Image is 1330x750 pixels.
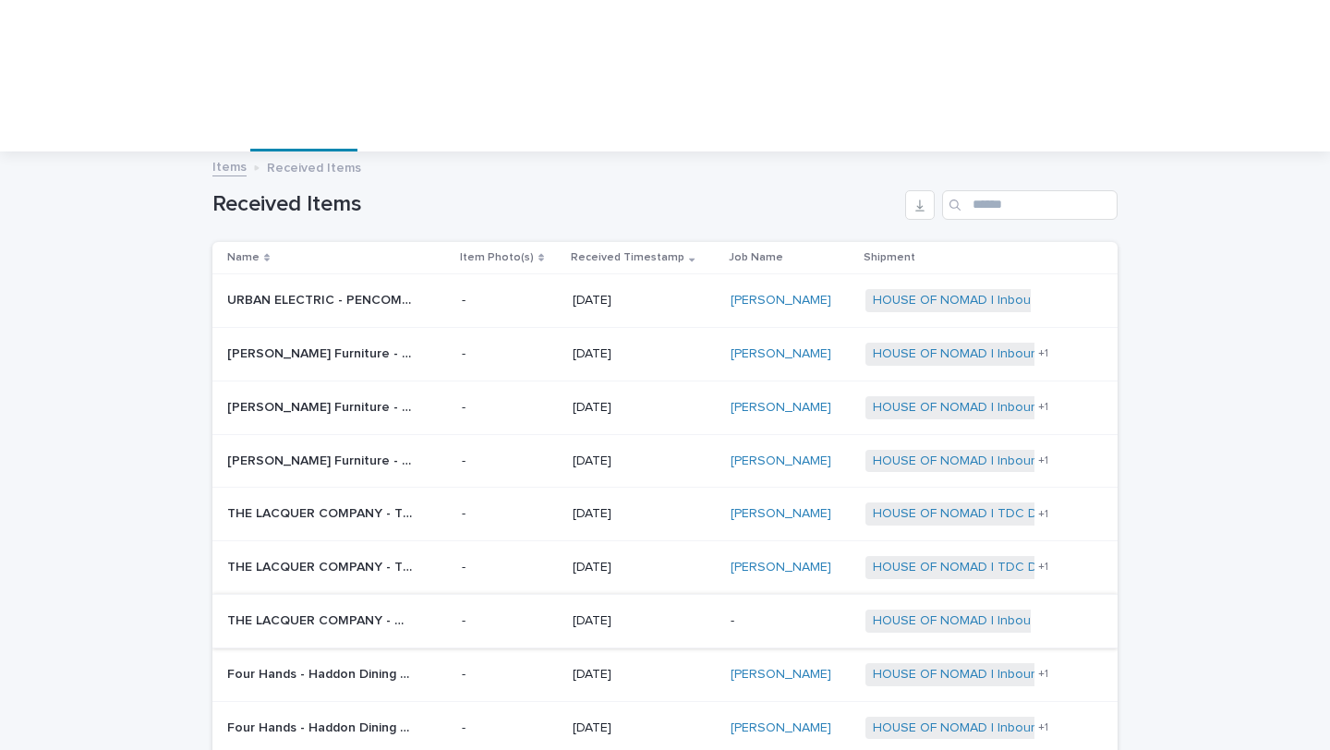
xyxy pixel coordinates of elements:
tr: Four Hands - Haddon Dining Chair Black 238904-003 | 75270Four Hands - Haddon Dining Chair Black 2... [212,647,1118,701]
a: [PERSON_NAME] [731,560,831,575]
p: Received Items [267,156,361,176]
span: + 1 [1038,402,1048,413]
p: [DATE] [573,346,716,362]
a: [PERSON_NAME] [731,293,831,308]
a: [PERSON_NAME] [731,667,831,683]
a: [PERSON_NAME] [731,506,831,522]
span: + 1 [1038,455,1048,466]
p: Four Hands - Haddon Dining Chair Black 238904-003 | 75271 [227,717,416,736]
p: - [462,400,559,416]
p: - [462,454,559,469]
p: Moe's Furniture - THORA LOUNGE CHAIR DARK GREEN OA-1039-27 | 75265 [227,343,416,362]
tr: THE LACQUER COMPANY - TEAL PUNCH SIDE TABLE | 68543THE LACQUER COMPANY - TEAL PUNCH SIDE TABLE | ... [212,488,1118,541]
p: [DATE] [573,400,716,416]
p: [DATE] [573,560,716,575]
span: + 1 [1038,509,1048,520]
tr: [PERSON_NAME] Furniture - THORA LOUNGE CHAIR DARK GREEN OA-1039-27 | 75265[PERSON_NAME] Furniture... [212,327,1118,381]
input: Search [942,190,1118,220]
span: + 1 [1038,348,1048,359]
span: + 1 [1038,722,1048,733]
a: HOUSE OF NOMAD | Inbound Shipment | 24687 [873,667,1154,683]
span: + 1 [1038,562,1048,573]
a: HOUSE OF NOMAD | Inbound Shipment | 23622 [873,293,1153,308]
p: Item Photo(s) [460,248,534,268]
p: Moe's Furniture - THORA LOUNGE CHAIR DARK GREEN OA-1039-27 | 75264 [227,396,416,416]
a: Items [212,155,247,176]
p: [DATE] [573,293,716,308]
p: - [462,346,559,362]
a: [PERSON_NAME] [731,454,831,469]
p: - [462,560,559,575]
p: [DATE] [573,454,716,469]
p: Shipment [864,248,915,268]
a: HOUSE OF NOMAD | Inbound Shipment | 24687 [873,400,1154,416]
a: HOUSE OF NOMAD | Inbound Shipment | 24816 [873,613,1151,629]
p: - [462,293,559,308]
tr: [PERSON_NAME] Furniture - [PERSON_NAME] SOFA OPEN ROAD BROWN LEATHER PK-1008-14 | 75263[PERSON_NA... [212,434,1118,488]
h1: Received Items [212,191,898,218]
p: URBAN ELECTRIC - PENCOMBE HANG | 71620 [227,289,416,308]
tr: [PERSON_NAME] Furniture - THORA LOUNGE CHAIR DARK GREEN OA-1039-27 | 75264[PERSON_NAME] Furniture... [212,381,1118,434]
a: HOUSE OF NOMAD | TDC Delivery | 24847 [873,506,1126,522]
a: HOUSE OF NOMAD | Inbound Shipment | 24687 [873,454,1154,469]
p: [DATE] [573,667,716,683]
p: - [462,613,559,629]
a: HOUSE OF NOMAD | Inbound Shipment | 24687 [873,346,1154,362]
p: Job Name [729,248,783,268]
a: HOUSE OF NOMAD | TDC Delivery | 24847 [873,560,1126,575]
p: THE LACQUER COMPANY - WIGGLE COFFEE TABLE | 75749 [227,610,416,629]
p: - [462,720,559,736]
p: [DATE] [573,613,716,629]
a: [PERSON_NAME] [731,346,831,362]
p: Received Timestamp [571,248,684,268]
span: + 1 [1038,669,1048,680]
a: HOUSE OF NOMAD | Inbound Shipment | 24687 [873,720,1154,736]
tr: THE LACQUER COMPANY - TEAL PUNCH SIDE TABLE | 68544THE LACQUER COMPANY - TEAL PUNCH SIDE TABLE | ... [212,541,1118,595]
p: - [731,613,851,629]
p: THE LACQUER COMPANY - TEAL PUNCH SIDE TABLE | 68544 [227,556,416,575]
tr: THE LACQUER COMPANY - WIGGLE COFFEE TABLE | 75749THE LACQUER COMPANY - WIGGLE COFFEE TABLE | 7574... [212,594,1118,647]
p: - [462,506,559,522]
a: [PERSON_NAME] [731,720,831,736]
p: Four Hands - Haddon Dining Chair Black 238904-003 | 75270 [227,663,416,683]
tr: URBAN ELECTRIC - PENCOMBE HANG | 71620URBAN ELECTRIC - PENCOMBE HANG | 71620 -[DATE][PERSON_NAME]... [212,274,1118,328]
p: [DATE] [573,506,716,522]
p: Name [227,248,260,268]
a: [PERSON_NAME] [731,400,831,416]
p: - [462,667,559,683]
p: THE LACQUER COMPANY - TEAL PUNCH SIDE TABLE | 68543 [227,502,416,522]
p: [DATE] [573,720,716,736]
p: Moe's Furniture - BOLTON SOFA OPEN ROAD BROWN LEATHER PK-1008-14 | 75263 [227,450,416,469]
